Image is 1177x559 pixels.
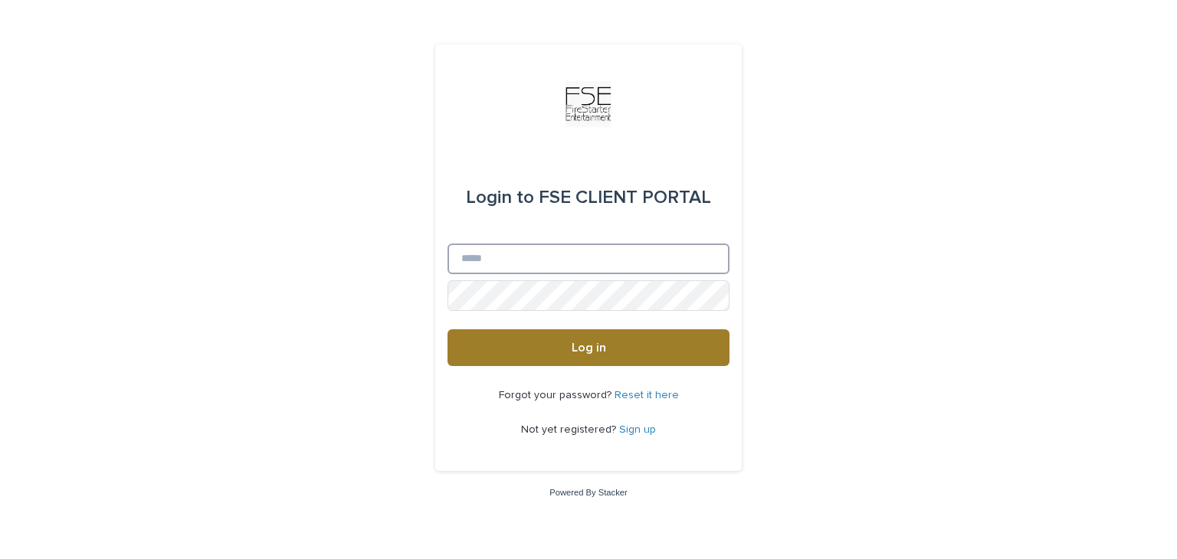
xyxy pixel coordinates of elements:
[499,390,615,400] span: Forgot your password?
[466,176,711,219] div: FSE CLIENT PORTAL
[549,488,627,497] a: Powered By Stacker
[466,188,534,207] span: Login to
[615,390,679,400] a: Reset it here
[566,81,611,127] img: Km9EesSdRbS9ajqhBzyo
[448,329,729,366] button: Log in
[521,424,619,435] span: Not yet registered?
[619,424,656,435] a: Sign up
[572,342,606,354] span: Log in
